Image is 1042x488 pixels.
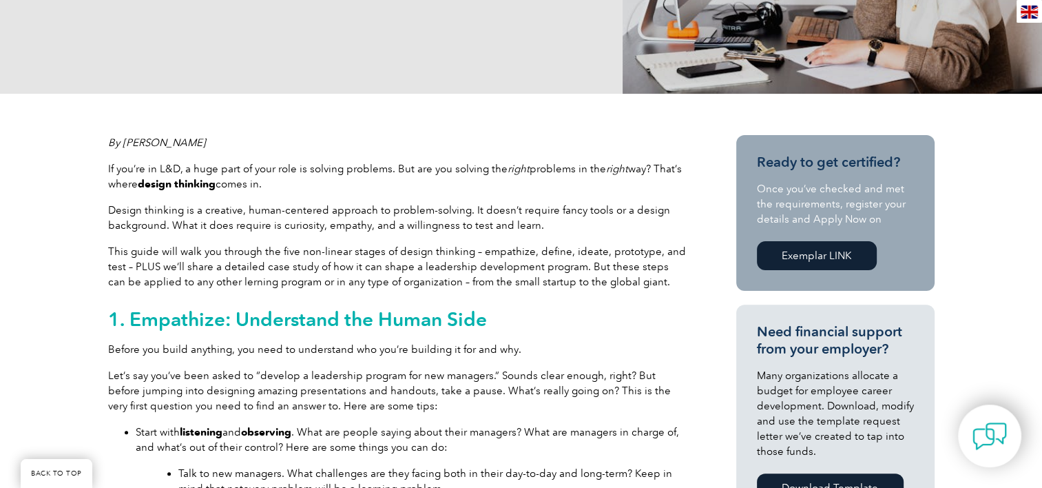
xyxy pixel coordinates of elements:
span: Start with and . What are people saying about their managers? What are managers in charge of, and... [136,426,679,454]
img: en [1021,6,1038,19]
p: Once you’ve checked and met the requirements, register your details and Apply Now on [757,181,914,227]
img: contact-chat.png [972,419,1007,454]
span: 1. Empathize: Understand the Human Side [108,307,487,331]
span: If you’re in L&D, a huge part of your role is solving problems. But are you solving the problems ... [108,163,682,190]
em: right [508,163,530,175]
h3: Ready to get certified? [757,154,914,171]
a: Exemplar LINK [757,241,877,270]
strong: observing [241,426,291,438]
span: Before you build anything, you need to understand who you’re building it for and why. [108,343,521,356]
span: Let’s say you’ve been asked to “develop a leadership program for new managers.” Sounds clear enou... [108,369,671,412]
em: By [PERSON_NAME] [108,136,206,149]
strong: listening [180,426,222,438]
strong: design thinking [138,178,216,190]
span: This guide will walk you through the five non-linear stages of design thinking – empathize, defin... [108,245,686,288]
em: right [606,163,628,175]
a: BACK TO TOP [21,459,92,488]
span: Design thinking is a creative, human-centered approach to problem-solving. It doesn’t require fan... [108,204,670,232]
h3: Need financial support from your employer? [757,323,914,358]
p: Many organizations allocate a budget for employee career development. Download, modify and use th... [757,368,914,459]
